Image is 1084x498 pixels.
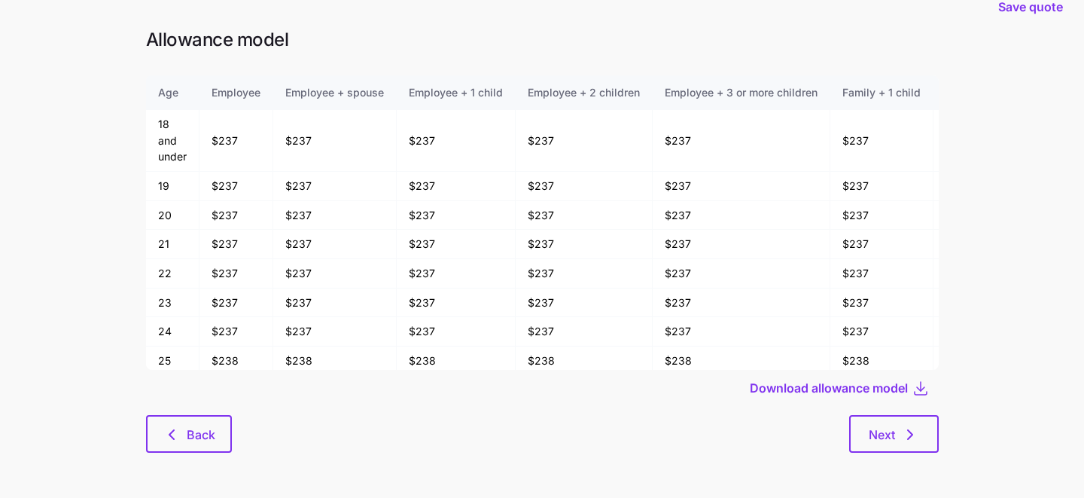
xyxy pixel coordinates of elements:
td: $237 [933,289,1055,318]
td: $238 [516,347,653,376]
td: $237 [653,110,830,172]
td: $237 [653,172,830,201]
td: $237 [273,289,397,318]
td: $237 [933,230,1055,259]
td: $238 [653,347,830,376]
td: $237 [397,317,516,347]
td: $237 [516,317,653,347]
td: $238 [933,347,1055,376]
td: $237 [199,259,273,289]
td: $237 [199,110,273,172]
td: $237 [273,110,397,172]
button: Back [146,415,232,453]
td: $237 [653,201,830,231]
td: $237 [199,230,273,259]
td: 22 [146,259,199,289]
td: $237 [397,289,516,318]
td: $237 [830,110,933,172]
td: 20 [146,201,199,231]
td: $237 [653,289,830,318]
td: $237 [516,201,653,231]
td: $237 [273,172,397,201]
td: $237 [516,230,653,259]
h1: Allowance model [146,28,939,51]
td: $238 [199,347,273,376]
td: $237 [933,259,1055,289]
td: $238 [397,347,516,376]
td: $237 [933,110,1055,172]
span: Download allowance model [750,379,908,397]
td: $237 [653,230,830,259]
td: $237 [273,317,397,347]
div: Employee + 1 child [409,84,503,101]
td: $237 [199,317,273,347]
td: $237 [830,259,933,289]
span: Next [869,426,895,444]
td: $238 [273,347,397,376]
div: Employee + spouse [285,84,384,101]
td: $237 [516,259,653,289]
td: $237 [199,172,273,201]
td: 23 [146,289,199,318]
td: $237 [199,289,273,318]
td: $237 [830,172,933,201]
td: $237 [516,110,653,172]
td: $237 [273,201,397,231]
td: $237 [199,201,273,231]
td: $237 [830,289,933,318]
td: $238 [830,347,933,376]
td: $237 [397,110,516,172]
div: Employee + 2 children [528,84,640,101]
button: Next [849,415,939,453]
td: $237 [830,317,933,347]
div: Employee + 3 or more children [665,84,818,101]
td: $237 [516,289,653,318]
div: Employee [212,84,260,101]
td: $237 [397,259,516,289]
td: $237 [653,317,830,347]
button: Download allowance model [750,379,912,397]
td: $237 [933,172,1055,201]
td: $237 [397,172,516,201]
td: $237 [516,172,653,201]
td: $237 [397,230,516,259]
span: Back [187,426,215,444]
td: 19 [146,172,199,201]
td: $237 [830,201,933,231]
td: $237 [933,201,1055,231]
td: $237 [273,259,397,289]
td: $237 [273,230,397,259]
td: 18 and under [146,110,199,172]
div: Age [158,84,187,101]
td: $237 [830,230,933,259]
td: $237 [653,259,830,289]
td: 21 [146,230,199,259]
td: $237 [933,317,1055,347]
td: 24 [146,317,199,347]
td: 25 [146,347,199,376]
div: Family + 1 child [842,84,921,101]
td: $237 [397,201,516,231]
